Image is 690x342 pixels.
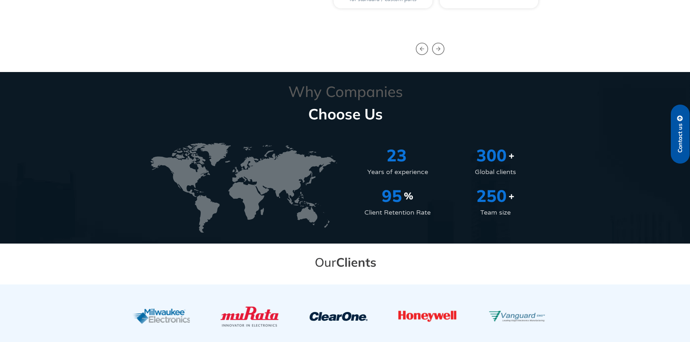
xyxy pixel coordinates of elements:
[127,292,193,341] img: Milwaukee
[143,254,548,270] h2: Our
[677,123,683,153] span: Contact us
[306,292,372,341] img: Clearone
[308,105,383,123] b: Choose Us
[416,43,430,55] div: Previous slide
[509,183,544,208] span: +
[217,292,283,341] img: Muruta
[447,208,544,217] div: Team size
[147,83,544,100] p: Why Companies
[394,292,473,341] div: 1 / 5
[306,292,385,341] div: 5 / 5
[336,254,376,270] span: Clients
[404,183,447,208] span: %
[476,183,507,208] span: 250
[432,43,446,55] div: Next slide
[476,143,507,168] span: 300
[349,168,447,176] div: Years of experience
[671,105,690,164] a: Contact us
[349,208,447,217] div: Client Retention Rate
[394,292,460,341] img: Honeywell
[217,292,296,341] div: 4 / 5
[128,292,563,341] div: Carousel | Horizontal scrolling: Arrow Left & Right
[447,168,544,176] div: Global clients
[386,143,407,168] span: 23
[382,183,402,208] span: 95
[509,143,544,168] span: +
[127,292,206,341] div: 3 / 5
